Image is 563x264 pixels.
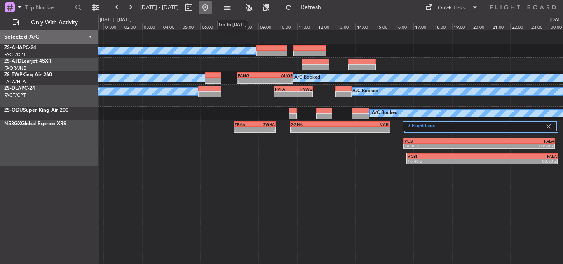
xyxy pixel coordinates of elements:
div: 00:20 Z [479,143,554,148]
div: 18:00 [433,23,452,30]
span: N53GX [4,121,21,126]
div: A/C Booked [352,85,378,98]
div: - [291,127,340,132]
a: FACT/CPT [4,51,26,58]
div: 23:00 [530,23,549,30]
div: A/C Booked [372,107,398,119]
div: - [235,127,255,132]
label: 2 Flight Legs [408,123,545,130]
img: gray-close.svg [545,123,552,130]
div: - [238,78,265,83]
div: 09:00 [258,23,278,30]
div: 13:00 [336,23,355,30]
div: 01:00 [103,23,123,30]
span: ZS-ODU [4,108,23,113]
div: 16:30 Z [404,143,479,148]
div: [DATE] - [DATE] [100,16,131,23]
div: ZGHA [291,122,340,127]
div: - [293,92,312,97]
a: ZS-TWPKing Air 260 [4,72,52,77]
div: Quick Links [438,4,466,12]
div: 20:00 [472,23,491,30]
div: - [275,92,293,97]
a: ZS-AHAPC-24 [4,45,36,50]
div: 05:00 [181,23,200,30]
a: ZS-DLAPC-24 [4,86,35,91]
div: 03:00 [142,23,162,30]
div: 19:00 [452,23,472,30]
span: ZS-AJD [4,59,21,64]
span: ZS-DLA [4,86,21,91]
div: 14:00 [355,23,375,30]
span: ZS-AHA [4,45,23,50]
div: 06:00 [200,23,220,30]
div: 02:00 [123,23,142,30]
div: 16:00 [394,23,413,30]
a: N53GXGlobal Express XRS [4,121,66,126]
div: 04:00 [162,23,181,30]
div: FALA [479,138,554,143]
div: 15:00 [375,23,394,30]
div: 10:00 [278,23,297,30]
div: 17:00 [413,23,433,30]
button: Refresh [281,1,331,14]
a: FACT/CPT [4,92,26,98]
button: Only With Activity [9,16,89,29]
button: Quick Links [421,1,482,14]
div: VCBI [404,138,479,143]
div: FYWE [293,86,312,91]
input: Trip Number [25,1,73,14]
div: FALA [482,154,557,159]
div: FANG [238,73,265,78]
div: - [255,127,275,132]
div: - [265,78,293,83]
a: FAOR/JNB [4,65,26,71]
a: ZS-AJDLearjet 45XR [4,59,52,64]
a: ZS-ODUSuper King Air 200 [4,108,68,113]
div: 22:00 [510,23,530,30]
div: AUGR [265,73,293,78]
div: FVFA [275,86,293,91]
div: VCBI [340,122,390,127]
div: 21:00 [491,23,510,30]
div: 11:00 [297,23,317,30]
div: 12:00 [317,23,336,30]
div: A/C Booked [294,72,320,84]
div: 00:30 Z [482,159,557,164]
span: Refresh [294,5,328,10]
span: ZS-TWP [4,72,22,77]
div: VCBI [408,154,482,159]
div: Go to [DATE] [217,20,248,30]
div: ZGHA [255,122,275,127]
span: Only With Activity [21,20,87,26]
div: ZBAA [235,122,255,127]
a: FALA/HLA [4,79,26,85]
div: 16:40 Z [408,159,482,164]
div: - [340,127,390,132]
span: [DATE] - [DATE] [140,4,179,11]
